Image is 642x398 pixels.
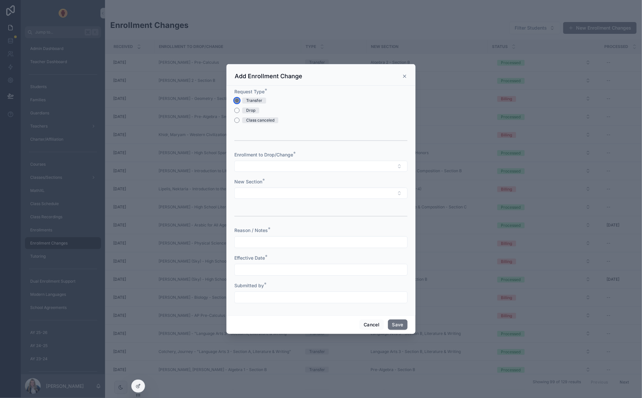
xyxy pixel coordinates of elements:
button: Save [388,319,408,330]
span: Submitted by [234,283,264,288]
span: Effective Date [234,255,265,261]
span: Enrollment to Drop/Change [234,152,293,157]
div: Drop [246,107,255,113]
div: Transfer [246,98,262,104]
button: Select Button [234,188,408,199]
span: Request Type [234,89,265,94]
div: Class canceled [246,117,274,123]
button: Cancel [359,319,384,330]
span: Reason / Notes [234,227,268,233]
span: New Section [234,179,262,184]
h3: Add Enrollment Change [235,72,302,80]
button: Select Button [234,161,408,172]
